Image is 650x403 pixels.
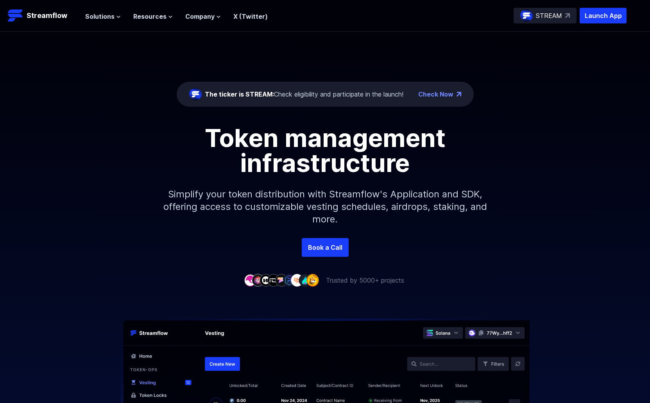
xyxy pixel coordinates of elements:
img: company-7 [291,274,303,286]
img: company-3 [260,274,272,286]
p: Simplify your token distribution with Streamflow's Application and SDK, offering access to custom... [157,176,493,238]
img: company-9 [306,274,319,286]
img: company-1 [244,274,256,286]
img: streamflow-logo-circle.png [520,9,533,22]
span: Resources [133,12,167,21]
button: Solutions [85,12,121,21]
a: X (Twitter) [233,13,268,20]
img: top-right-arrow.svg [565,13,570,18]
img: company-8 [299,274,311,286]
img: streamflow-logo-circle.png [189,88,202,100]
button: Resources [133,12,173,21]
img: company-2 [252,274,264,286]
span: Company [185,12,215,21]
button: Launch App [580,8,627,23]
img: Streamflow Logo [8,8,23,23]
img: company-5 [275,274,288,286]
a: STREAM [514,8,577,23]
a: Book a Call [302,238,349,257]
h1: Token management infrastructure [149,125,501,176]
span: The ticker is STREAM: [205,90,274,98]
div: Check eligibility and participate in the launch! [205,90,403,99]
img: company-4 [267,274,280,286]
p: Trusted by 5000+ projects [326,276,404,285]
a: Check Now [418,90,453,99]
a: Streamflow [8,8,77,23]
p: Streamflow [27,10,67,21]
img: company-6 [283,274,295,286]
p: STREAM [536,11,562,20]
span: Solutions [85,12,115,21]
img: top-right-arrow.png [457,92,461,97]
button: Company [185,12,221,21]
